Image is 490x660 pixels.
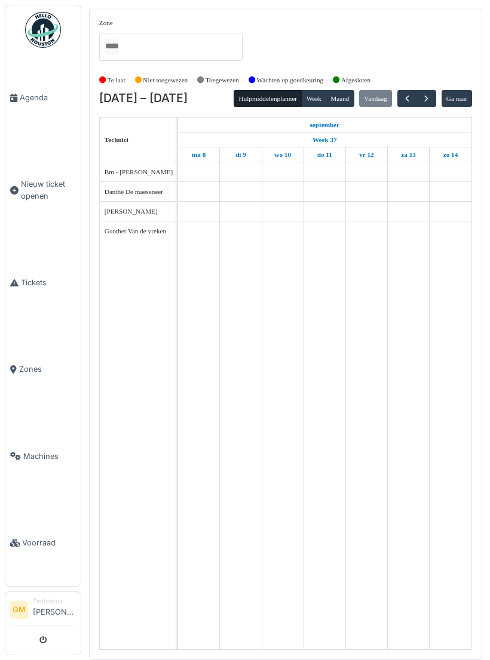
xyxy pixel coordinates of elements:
li: [PERSON_NAME] [33,597,76,622]
img: Badge_color-CXgf-gQk.svg [25,12,61,48]
span: Technici [105,136,128,143]
span: Zones [19,363,76,375]
button: Hulpmiddelenplanner [234,90,302,107]
span: [PERSON_NAME] [105,208,158,215]
button: Maand [326,90,354,107]
a: 10 september 2025 [271,147,294,162]
h2: [DATE] – [DATE] [99,91,188,106]
a: Nieuw ticket openen [5,141,81,239]
a: Week 37 [310,132,340,147]
a: 12 september 2025 [356,147,376,162]
button: Week [301,90,326,107]
button: Ga naar [442,90,473,107]
a: 9 september 2025 [232,147,249,162]
label: Zone [99,18,113,28]
span: Danthé De maeseneer [105,188,163,195]
span: Nieuw ticket openen [21,178,76,201]
a: 8 september 2025 [189,147,209,162]
a: Tickets [5,239,81,326]
label: Toegewezen [206,75,239,85]
a: GM Technicus[PERSON_NAME] [10,597,76,625]
a: Machines [5,413,81,499]
label: Afgesloten [341,75,370,85]
a: 11 september 2025 [314,147,335,162]
label: Wachten op goedkeuring [257,75,324,85]
li: GM [10,601,28,619]
button: Vorige [397,90,417,107]
span: Machines [23,451,76,462]
button: Volgende [416,90,436,107]
div: Technicus [33,597,76,606]
span: Tickets [21,277,76,288]
a: Zones [5,326,81,412]
a: Voorraad [5,499,81,586]
button: Vandaag [359,90,392,107]
input: Alles [104,38,118,55]
a: 13 september 2025 [398,147,419,162]
a: 14 september 2025 [440,147,461,162]
span: Agenda [20,92,76,103]
a: Agenda [5,54,81,141]
span: Voorraad [22,537,76,548]
span: Gunther Van de vreken [105,227,166,235]
a: 8 september 2025 [307,118,342,132]
label: Niet toegewezen [143,75,188,85]
span: Bm - [PERSON_NAME] [105,168,173,175]
label: Te laat [108,75,125,85]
